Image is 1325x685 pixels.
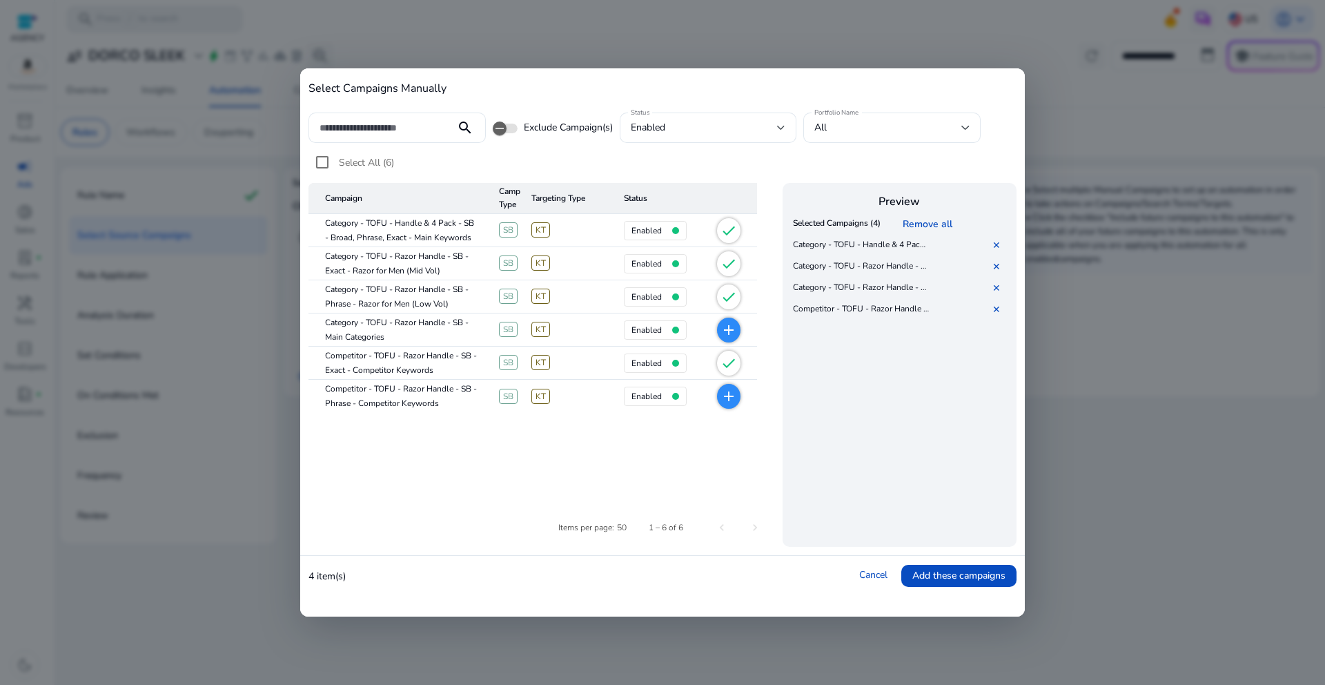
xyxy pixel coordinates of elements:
[531,255,550,271] span: KT
[992,260,1006,273] a: ✕
[499,222,518,238] span: SB
[617,521,627,534] div: 50
[339,156,394,169] span: Select All (6)
[631,226,662,235] h4: enabled
[789,256,932,278] td: Category - TOFU - Razor Handle - SB - Exact - Razor for Men (Mid Vol)
[789,195,1010,209] h4: Preview
[631,108,649,118] mat-label: Status
[992,239,1006,252] a: ✕
[449,119,482,136] mat-icon: search
[308,380,488,413] mat-cell: Competitor - TOFU - Razor Handle - SB - Phrase - Competitor Keywords
[308,214,488,247] mat-cell: Category - TOFU - Handle & 4 Pack - SB - Broad, Phrase, Exact - Main Keywords
[649,521,683,534] div: 1 – 6 of 6
[531,322,550,337] span: KT
[720,255,737,272] mat-icon: check
[531,289,550,304] span: KT
[531,355,550,370] span: KT
[531,222,550,238] span: KT
[789,213,884,235] th: Selected Campaigns (4)
[524,121,613,135] span: Exclude Campaign(s)
[631,325,662,335] h4: enabled
[631,392,662,401] h4: enabled
[720,322,737,338] mat-icon: add
[308,313,488,347] mat-cell: Category - TOFU - Razor Handle - SB - Main Categories
[558,521,614,534] div: Items per page:
[720,289,737,305] mat-icon: check
[499,355,518,370] span: SB
[499,322,518,337] span: SB
[992,303,1006,316] a: ✕
[720,222,737,239] mat-icon: check
[520,183,614,214] mat-header-cell: Targeting Type
[308,183,488,214] mat-header-cell: Campaign
[992,282,1006,295] a: ✕
[308,82,1017,95] h4: Select Campaigns Manually
[859,568,887,581] a: Cancel
[499,389,518,404] span: SB
[631,121,665,134] span: enabled
[499,255,518,271] span: SB
[789,235,932,256] td: Category - TOFU - Handle & 4 Pack - SB - Broad, Phrase, Exact - Main Keywords
[308,280,488,313] mat-cell: Category - TOFU - Razor Handle - SB - Phrase - Razor for Men (Low Vol)
[613,183,699,214] mat-header-cell: Status
[308,247,488,280] mat-cell: Category - TOFU - Razor Handle - SB - Exact - Razor for Men (Mid Vol)
[720,355,737,372] mat-icon: check
[814,108,859,118] mat-label: Portfolio Name
[814,121,827,134] span: All
[720,388,737,405] mat-icon: add
[631,259,662,269] h4: enabled
[531,389,550,404] span: KT
[499,289,518,304] span: SB
[631,292,662,302] h4: enabled
[902,218,957,231] a: Remove all
[789,278,932,299] td: Category - TOFU - Razor Handle - SB - Phrase - Razor for Men (Low Vol)
[631,358,662,368] h4: enabled
[912,568,1005,583] span: Add these campaigns
[308,569,346,583] p: 4 item(s)
[901,565,1017,587] button: Add these campaigns
[308,347,488,380] mat-cell: Competitor - TOFU - Razor Handle - SB - Exact - Competitor Keywords
[789,299,932,320] td: Competitor - TOFU - Razor Handle - SB - Exact - Competitor Keywords
[488,183,520,214] mat-header-cell: Campaign Type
